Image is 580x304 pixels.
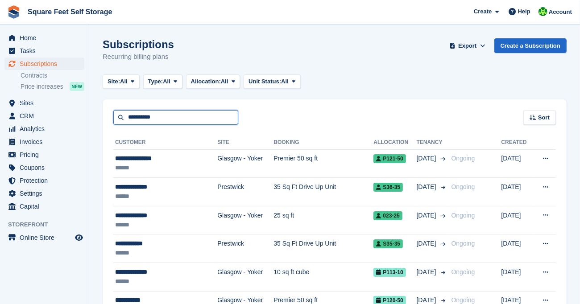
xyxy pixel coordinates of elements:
td: 25 sq ft [273,206,373,234]
span: Ongoing [452,155,475,162]
td: 35 Sq Ft Drive Up Unit [273,178,373,206]
a: menu [4,58,84,70]
th: Booking [273,136,373,150]
span: Home [20,32,73,44]
a: menu [4,123,84,135]
span: Invoices [20,136,73,148]
span: Settings [20,187,73,200]
button: Export [448,38,487,53]
span: Allocation: [191,77,221,86]
span: Create [474,7,492,16]
a: menu [4,148,84,161]
th: Allocation [373,136,416,150]
td: [DATE] [501,178,533,206]
span: Sites [20,97,73,109]
span: Storefront [8,220,89,229]
span: S36-35 [373,183,403,192]
a: menu [4,110,84,122]
span: Ongoing [452,240,475,247]
a: Create a Subscription [494,38,567,53]
button: Site: All [103,74,140,89]
p: Recurring billing plans [103,52,174,62]
span: Subscriptions [20,58,73,70]
span: Export [458,41,476,50]
a: Contracts [21,71,84,80]
td: [DATE] [501,263,533,292]
a: menu [4,136,84,148]
span: Ongoing [452,183,475,190]
span: Protection [20,174,73,187]
img: stora-icon-8386f47178a22dfd0bd8f6a31ec36ba5ce8667c1dd55bd0f319d3a0aa187defe.svg [7,5,21,19]
a: Square Feet Self Storage [24,4,116,19]
span: [DATE] [417,154,438,163]
td: Glasgow - Yoker [217,206,273,234]
span: CRM [20,110,73,122]
span: Pricing [20,148,73,161]
span: P113-10 [373,268,406,277]
span: [DATE] [417,211,438,220]
td: Glasgow - Yoker [217,263,273,292]
span: S35-35 [373,239,403,248]
span: Ongoing [452,268,475,275]
td: [DATE] [501,206,533,234]
span: P121-50 [373,154,406,163]
h1: Subscriptions [103,38,174,50]
img: Lorraine Cassidy [539,7,547,16]
span: All [163,77,170,86]
span: Type: [148,77,163,86]
span: All [221,77,228,86]
span: Account [549,8,572,16]
div: NEW [70,82,84,91]
td: Glasgow - Yoker [217,149,273,178]
td: 35 Sq Ft Drive Up Unit [273,234,373,263]
th: Site [217,136,273,150]
a: menu [4,45,84,57]
a: menu [4,200,84,213]
a: Preview store [74,232,84,243]
span: Ongoing [452,296,475,304]
span: [DATE] [417,267,438,277]
span: Help [518,7,530,16]
a: menu [4,187,84,200]
button: Type: All [143,74,182,89]
a: menu [4,161,84,174]
span: All [120,77,128,86]
span: All [281,77,289,86]
span: [DATE] [417,239,438,248]
td: 10 sq ft cube [273,263,373,292]
a: menu [4,231,84,244]
span: Coupons [20,161,73,174]
button: Allocation: All [186,74,240,89]
span: Price increases [21,82,63,91]
th: Tenancy [417,136,448,150]
td: Prestwick [217,234,273,263]
th: Customer [113,136,217,150]
th: Created [501,136,533,150]
span: Capital [20,200,73,213]
td: Prestwick [217,178,273,206]
a: menu [4,174,84,187]
span: Unit Status: [249,77,281,86]
span: 023-25 [373,211,402,220]
span: Online Store [20,231,73,244]
span: Tasks [20,45,73,57]
span: Ongoing [452,212,475,219]
span: [DATE] [417,182,438,192]
span: Site: [108,77,120,86]
a: Price increases NEW [21,82,84,91]
a: menu [4,32,84,44]
a: menu [4,97,84,109]
span: Sort [538,113,550,122]
td: Premier 50 sq ft [273,149,373,178]
span: Analytics [20,123,73,135]
button: Unit Status: All [244,74,300,89]
td: [DATE] [501,234,533,263]
td: [DATE] [501,149,533,178]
